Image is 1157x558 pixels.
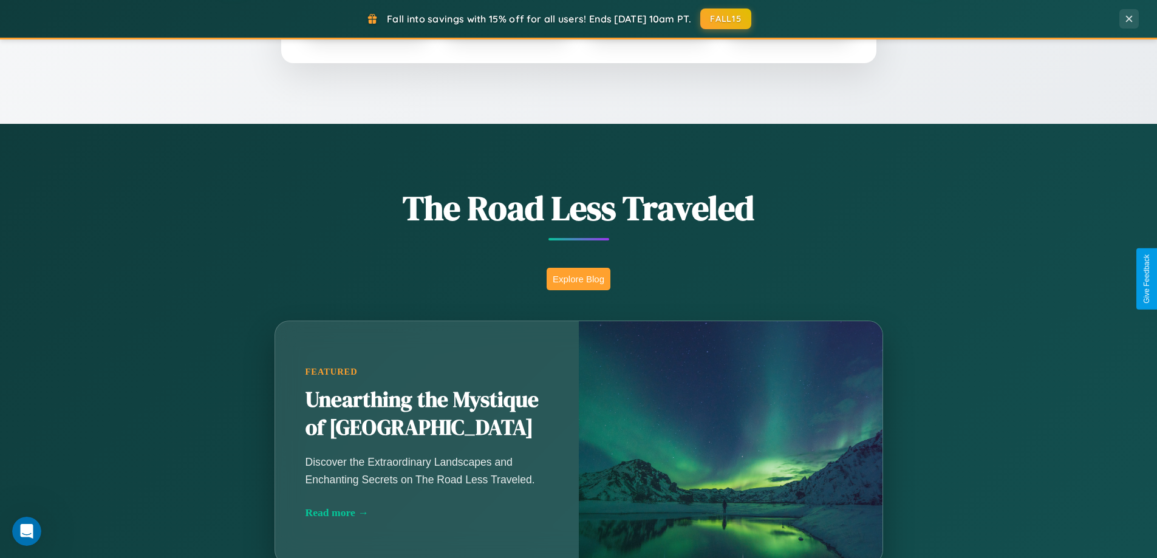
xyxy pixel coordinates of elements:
button: FALL15 [700,9,751,29]
h2: Unearthing the Mystique of [GEOGRAPHIC_DATA] [305,386,548,442]
div: Give Feedback [1142,254,1151,304]
iframe: Intercom live chat [12,517,41,546]
span: Fall into savings with 15% off for all users! Ends [DATE] 10am PT. [387,13,691,25]
div: Featured [305,367,548,377]
h1: The Road Less Traveled [214,185,943,231]
p: Discover the Extraordinary Landscapes and Enchanting Secrets on The Road Less Traveled. [305,454,548,488]
div: Read more → [305,506,548,519]
button: Explore Blog [547,268,610,290]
